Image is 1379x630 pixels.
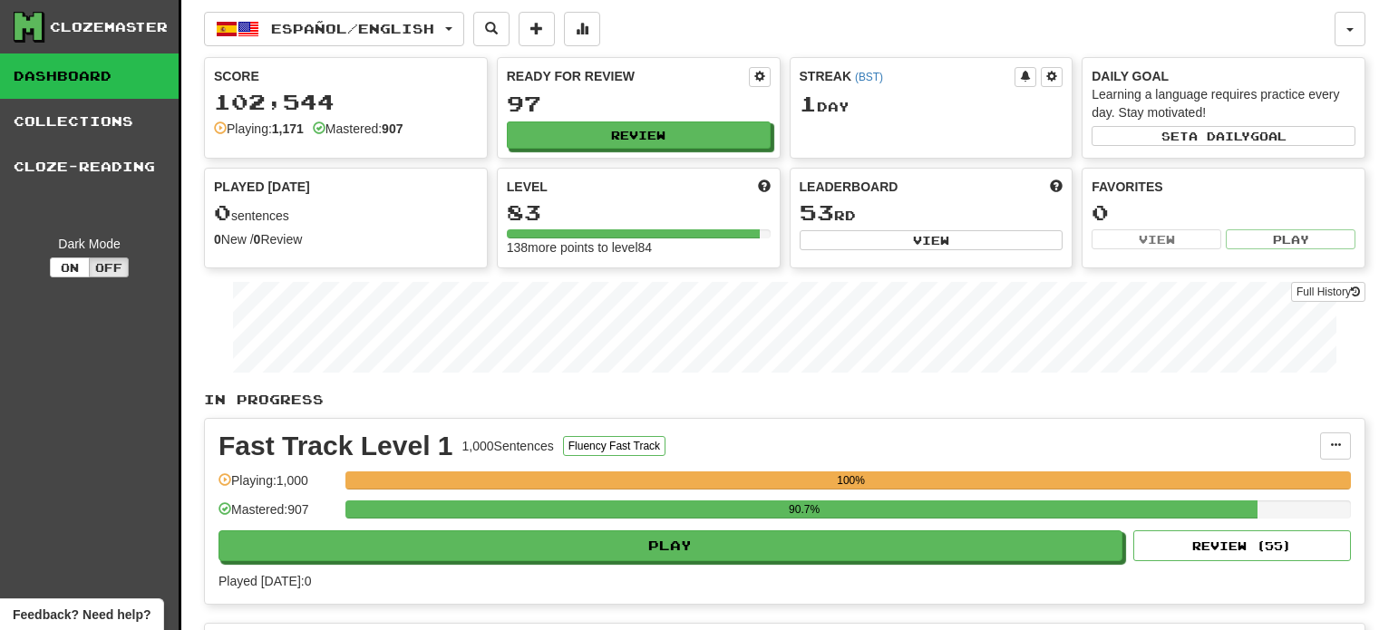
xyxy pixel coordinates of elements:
div: Playing: [214,120,304,138]
div: Clozemaster [50,18,168,36]
div: Mastered: [313,120,403,138]
span: 0 [214,199,231,225]
button: Fluency Fast Track [563,436,665,456]
span: Score more points to level up [758,178,771,196]
button: Seta dailygoal [1092,126,1355,146]
div: New / Review [214,230,478,248]
div: Favorites [1092,178,1355,196]
div: Score [214,67,478,85]
div: Day [800,92,1063,116]
a: (BST) [855,71,883,83]
div: 83 [507,201,771,224]
div: Daily Goal [1092,67,1355,85]
span: Played [DATE] [214,178,310,196]
button: Review [507,121,771,149]
strong: 1,171 [272,121,304,136]
div: Learning a language requires practice every day. Stay motivated! [1092,85,1355,121]
span: Level [507,178,548,196]
button: More stats [564,12,600,46]
div: sentences [214,201,478,225]
button: View [800,230,1063,250]
span: Open feedback widget [13,606,151,624]
strong: 907 [382,121,403,136]
span: Played [DATE]: 0 [219,574,311,588]
div: 138 more points to level 84 [507,238,771,257]
button: Play [1226,229,1355,249]
div: 0 [1092,201,1355,224]
div: Dark Mode [14,235,165,253]
strong: 0 [214,232,221,247]
div: Fast Track Level 1 [219,432,453,460]
span: 53 [800,199,834,225]
span: a daily [1189,130,1250,142]
div: Ready for Review [507,67,749,85]
button: Off [89,257,129,277]
div: Mastered: 907 [219,500,336,530]
div: 1,000 Sentences [462,437,554,455]
button: View [1092,229,1221,249]
div: 100% [351,471,1351,489]
div: rd [800,201,1063,225]
span: 1 [800,91,817,116]
button: Play [219,530,1122,561]
span: Leaderboard [800,178,898,196]
button: Español/English [204,12,464,46]
div: Streak [800,67,1015,85]
span: This week in points, UTC [1050,178,1063,196]
div: 90.7% [351,500,1258,519]
a: Full History [1291,282,1365,302]
span: Español / English [271,21,434,36]
button: On [50,257,90,277]
button: Review (55) [1133,530,1351,561]
p: In Progress [204,391,1365,409]
button: Search sentences [473,12,510,46]
button: Add sentence to collection [519,12,555,46]
div: 102,544 [214,91,478,113]
div: Playing: 1,000 [219,471,336,501]
div: 97 [507,92,771,115]
strong: 0 [254,232,261,247]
